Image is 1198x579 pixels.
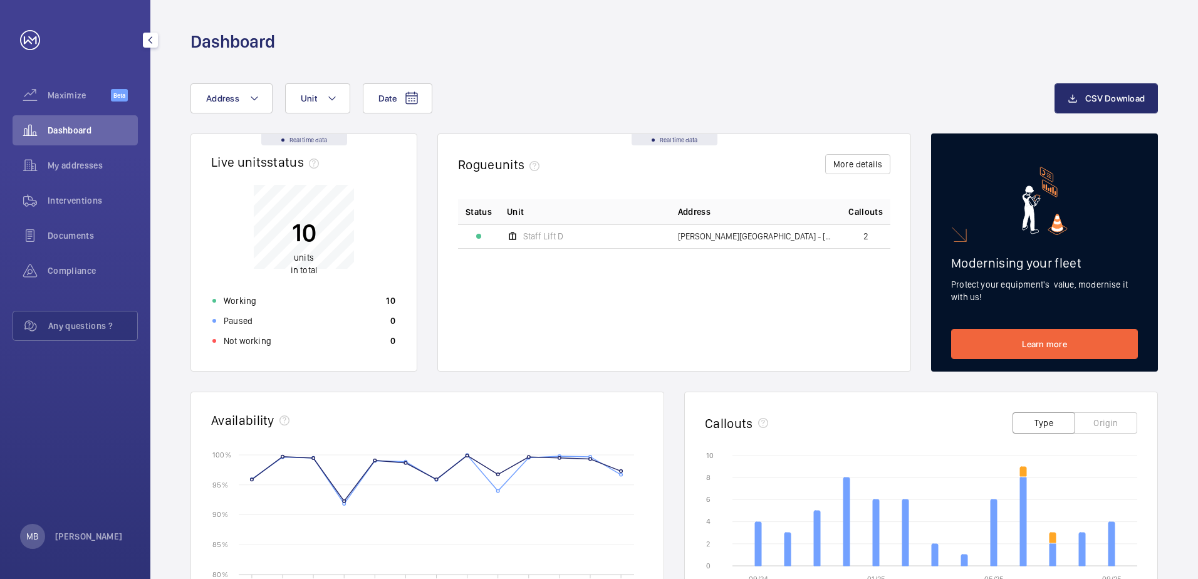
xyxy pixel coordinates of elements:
[212,570,228,578] text: 80 %
[1022,167,1068,235] img: marketing-card.svg
[507,206,524,218] span: Unit
[678,206,711,218] span: Address
[523,232,563,241] span: Staff Lift D
[951,329,1138,359] a: Learn more
[386,295,395,307] p: 10
[458,157,544,172] h2: Rogue
[466,206,492,218] p: Status
[224,295,256,307] p: Working
[301,93,317,103] span: Unit
[390,335,395,347] p: 0
[224,315,253,327] p: Paused
[863,232,868,241] span: 2
[206,93,239,103] span: Address
[706,495,711,504] text: 6
[111,89,128,102] span: Beta
[495,157,545,172] span: units
[285,83,350,113] button: Unit
[632,134,717,145] div: Real time data
[212,510,228,519] text: 90 %
[291,217,317,248] p: 10
[212,540,228,549] text: 85 %
[951,278,1138,303] p: Protect your equipment's value, modernise it with us!
[1055,83,1158,113] button: CSV Download
[390,315,395,327] p: 0
[705,415,753,431] h2: Callouts
[378,93,397,103] span: Date
[261,134,347,145] div: Real time data
[48,89,111,102] span: Maximize
[26,530,38,543] p: MB
[190,30,275,53] h1: Dashboard
[48,159,138,172] span: My addresses
[224,335,271,347] p: Not working
[291,251,317,276] p: in total
[48,229,138,242] span: Documents
[211,412,274,428] h2: Availability
[1075,412,1137,434] button: Origin
[706,517,711,526] text: 4
[212,450,231,459] text: 100 %
[706,540,710,548] text: 2
[48,320,137,332] span: Any questions ?
[706,451,714,460] text: 10
[848,206,883,218] span: Callouts
[678,232,834,241] span: [PERSON_NAME][GEOGRAPHIC_DATA] - [GEOGRAPHIC_DATA] - [STREET_ADDRESS]
[48,124,138,137] span: Dashboard
[951,255,1138,271] h2: Modernising your fleet
[706,473,711,482] text: 8
[48,194,138,207] span: Interventions
[1013,412,1075,434] button: Type
[1085,93,1145,103] span: CSV Download
[363,83,432,113] button: Date
[212,480,228,489] text: 95 %
[294,253,314,263] span: units
[55,530,123,543] p: [PERSON_NAME]
[267,154,324,170] span: status
[190,83,273,113] button: Address
[825,154,890,174] button: More details
[48,264,138,277] span: Compliance
[211,154,324,170] h2: Live units
[706,561,711,570] text: 0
